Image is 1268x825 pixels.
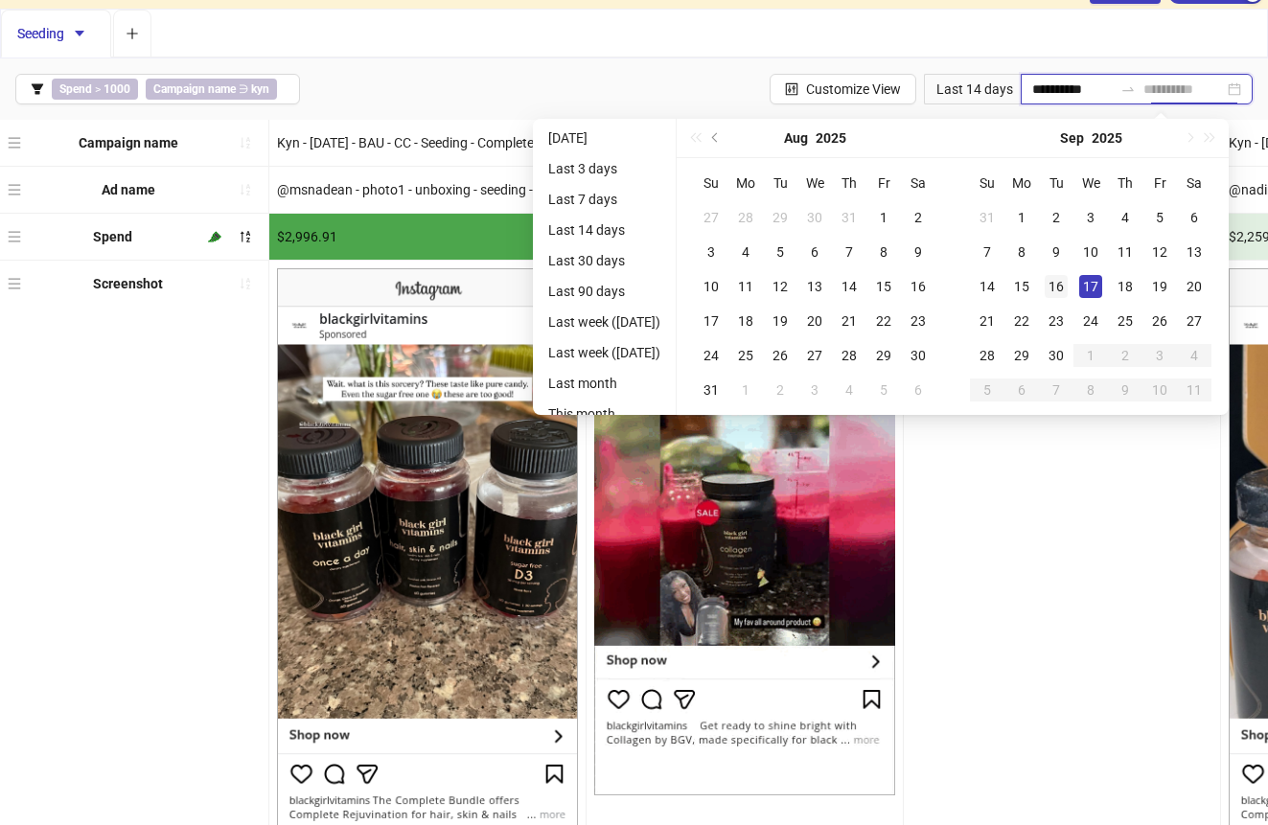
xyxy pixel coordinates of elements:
span: Seeding [17,26,95,41]
td: 2025-10-10 [1142,373,1177,407]
div: 28 [838,344,861,367]
div: 1 [734,378,757,401]
div: 9 [1114,378,1137,401]
td: 2025-09-08 [1004,235,1039,269]
div: 11 [734,275,757,298]
span: control [785,82,798,96]
td: 2025-09-25 [1108,304,1142,338]
span: plus [126,27,139,40]
li: Last month [541,372,668,395]
div: menu [8,221,26,252]
td: 2025-09-15 [1004,269,1039,304]
td: 2025-09-10 [1073,235,1108,269]
div: 22 [872,309,895,332]
span: menu [8,230,21,243]
div: 6 [907,378,930,401]
td: 2025-10-03 [1142,338,1177,373]
div: 10 [1148,378,1171,401]
td: 2025-09-04 [1108,200,1142,235]
div: 7 [1045,378,1068,401]
div: 29 [872,344,895,367]
td: 2025-08-12 [763,269,797,304]
td: 2025-07-29 [763,200,797,235]
li: Last 3 days [541,157,668,180]
td: 2025-08-27 [797,338,832,373]
span: menu [8,183,21,196]
div: 15 [1010,275,1033,298]
div: 2 [907,206,930,229]
div: 5 [872,378,895,401]
td: 2025-09-05 [1142,200,1177,235]
b: Campaign name [153,82,236,96]
span: ∋ [146,79,277,100]
div: 15 [872,275,895,298]
div: 24 [700,344,723,367]
td: 2025-09-22 [1004,304,1039,338]
td: 2025-09-06 [901,373,935,407]
td: 2025-09-30 [1039,338,1073,373]
button: Choose a month [784,119,808,157]
td: 2025-08-10 [694,269,728,304]
td: 2025-10-04 [1177,338,1211,373]
td: 2025-08-26 [763,338,797,373]
td: 2025-10-08 [1073,373,1108,407]
td: 2025-08-05 [763,235,797,269]
td: 2025-09-16 [1039,269,1073,304]
div: 2 [769,378,792,401]
div: 6 [803,241,826,264]
div: 31 [700,378,723,401]
div: menu [8,127,26,158]
td: 2025-08-24 [694,338,728,373]
td: 2025-08-20 [797,304,832,338]
b: Screenshot [93,276,163,291]
td: 2025-08-17 [694,304,728,338]
div: 23 [907,309,930,332]
td: 2025-10-06 [1004,373,1039,407]
div: $2,996.91 [269,214,586,260]
div: 24 [1079,309,1102,332]
div: 26 [1148,309,1171,332]
div: 9 [907,241,930,264]
div: 8 [872,241,895,264]
td: 2025-09-19 [1142,269,1177,304]
td: 2025-08-07 [832,235,866,269]
li: Last 14 days [541,218,668,241]
td: 2025-09-27 [1177,304,1211,338]
td: 2025-09-01 [728,373,763,407]
div: 30 [907,344,930,367]
div: 5 [769,241,792,264]
td: 2025-09-07 [970,235,1004,269]
td: 2025-09-02 [763,373,797,407]
div: 3 [1079,206,1102,229]
div: 10 [1079,241,1102,264]
span: caret-down [73,27,86,40]
div: 11 [1114,241,1137,264]
span: filter [31,82,44,96]
div: menu [8,174,26,205]
td: 2025-09-01 [1004,200,1039,235]
span: sort-ascending [239,183,252,196]
td: 2025-10-11 [1177,373,1211,407]
div: 26 [769,344,792,367]
td: 2025-09-24 [1073,304,1108,338]
div: 27 [803,344,826,367]
td: 2025-10-07 [1039,373,1073,407]
th: Sa [901,166,935,200]
li: This month [541,402,668,425]
div: 6 [1183,206,1206,229]
td: 2025-09-13 [1177,235,1211,269]
div: Last 14 days [924,74,1021,104]
div: 19 [769,309,792,332]
div: 21 [976,309,999,332]
td: 2025-08-11 [728,269,763,304]
td: 2025-08-03 [694,235,728,269]
div: 12 [1148,241,1171,264]
button: Choose a month [1060,119,1084,157]
td: 2025-09-21 [970,304,1004,338]
td: 2025-08-01 [866,200,901,235]
td: 2025-09-23 [1039,304,1073,338]
td: 2025-09-17 [1073,269,1108,304]
div: 2 [1114,344,1137,367]
td: 2025-09-06 [1177,200,1211,235]
span: sort-ascending [239,136,252,149]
